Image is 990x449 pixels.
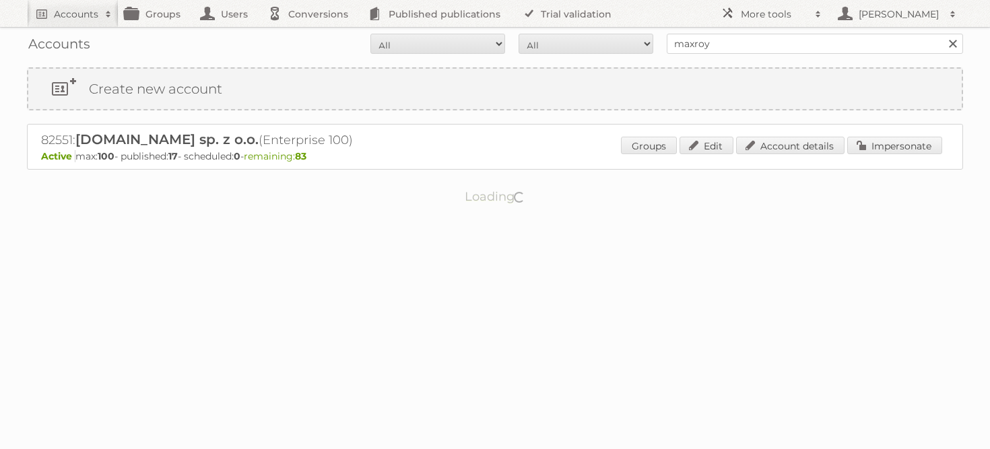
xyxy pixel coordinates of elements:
[295,150,306,162] strong: 83
[98,150,114,162] strong: 100
[736,137,845,154] a: Account details
[168,150,178,162] strong: 17
[847,137,942,154] a: Impersonate
[741,7,808,21] h2: More tools
[234,150,240,162] strong: 0
[422,183,568,210] p: Loading
[41,150,75,162] span: Active
[54,7,98,21] h2: Accounts
[244,150,306,162] span: remaining:
[41,150,949,162] p: max: - published: - scheduled: -
[680,137,733,154] a: Edit
[41,131,513,149] h2: 82551: (Enterprise 100)
[855,7,943,21] h2: [PERSON_NAME]
[75,131,259,147] span: [DOMAIN_NAME] sp. z o.o.
[621,137,677,154] a: Groups
[28,69,962,109] a: Create new account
